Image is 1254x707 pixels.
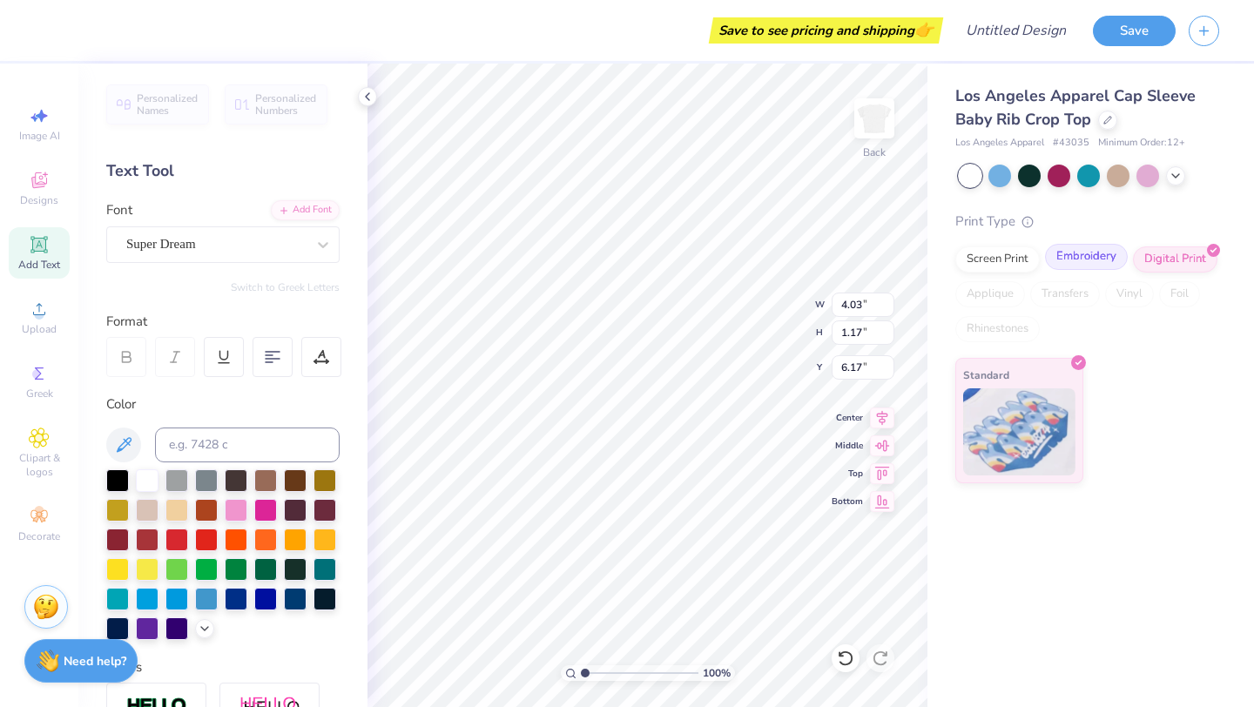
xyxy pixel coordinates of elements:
div: Vinyl [1105,281,1154,307]
span: Greek [26,387,53,401]
span: Los Angeles Apparel Cap Sleeve Baby Rib Crop Top [955,85,1196,130]
span: Personalized Numbers [255,92,317,117]
img: Back [857,101,892,136]
span: # 43035 [1053,136,1089,151]
input: e.g. 7428 c [155,428,340,462]
div: Text Tool [106,159,340,183]
div: Back [863,145,886,160]
div: Embroidery [1045,244,1128,270]
span: Upload [22,322,57,336]
div: Add Font [271,200,340,220]
span: Top [832,468,863,480]
span: Standard [963,366,1009,384]
span: Middle [832,440,863,452]
div: Rhinestones [955,316,1040,342]
img: Standard [963,388,1075,475]
div: Transfers [1030,281,1100,307]
div: Digital Print [1133,246,1217,273]
span: Los Angeles Apparel [955,136,1044,151]
span: Add Text [18,258,60,272]
div: Screen Print [955,246,1040,273]
span: Designs [20,193,58,207]
input: Untitled Design [952,13,1080,48]
div: Foil [1159,281,1200,307]
div: Print Type [955,212,1219,232]
div: Format [106,312,341,332]
button: Save [1093,16,1176,46]
span: Clipart & logos [9,451,70,479]
span: Bottom [832,495,863,508]
label: Font [106,200,132,220]
span: 100 % [703,665,731,681]
div: Color [106,394,340,414]
span: Decorate [18,529,60,543]
span: Image AI [19,129,60,143]
button: Switch to Greek Letters [231,280,340,294]
span: Minimum Order: 12 + [1098,136,1185,151]
div: Styles [106,657,340,677]
span: Personalized Names [137,92,199,117]
span: Center [832,412,863,424]
span: 👉 [914,19,934,40]
strong: Need help? [64,653,126,670]
div: Applique [955,281,1025,307]
div: Save to see pricing and shipping [713,17,939,44]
